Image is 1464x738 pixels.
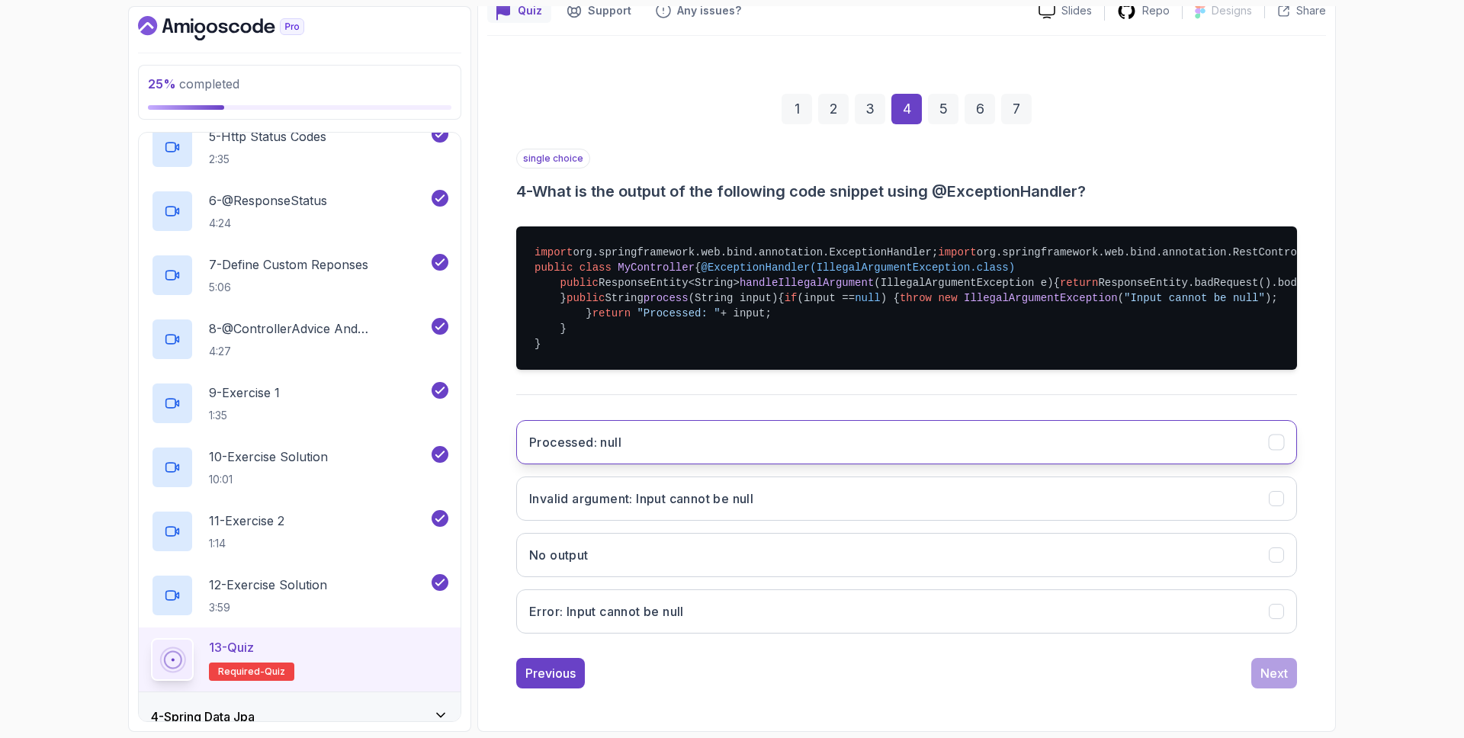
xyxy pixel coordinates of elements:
[151,708,255,726] h3: 4 - Spring Data Jpa
[567,292,605,304] span: public
[209,255,368,274] p: 7 - Define Custom Reponses
[891,94,922,124] div: 4
[516,476,1297,521] button: Invalid argument: Input cannot be null
[689,292,779,304] span: (String input)
[516,149,590,168] p: single choice
[209,383,280,402] p: 9 - Exercise 1
[928,94,958,124] div: 5
[560,277,599,289] span: public
[516,533,1297,577] button: No output
[1060,277,1098,289] span: return
[209,191,327,210] p: 6 - @ResponseStatus
[138,16,339,40] a: Dashboard
[855,292,881,304] span: null
[209,152,326,167] p: 2:35
[637,307,720,319] span: "Processed: "
[855,94,885,124] div: 3
[151,574,448,617] button: 12-Exercise Solution3:59
[209,600,327,615] p: 3:59
[1264,3,1326,18] button: Share
[209,408,280,423] p: 1:35
[209,472,328,487] p: 10:01
[579,262,612,274] span: class
[151,510,448,553] button: 11-Exercise 21:14
[525,664,576,682] div: Previous
[965,94,995,124] div: 6
[148,76,176,91] span: 25 %
[1001,94,1032,124] div: 7
[209,344,429,359] p: 4:27
[1251,658,1297,688] button: Next
[209,638,254,656] p: 13 - Quiz
[1026,3,1104,19] a: Slides
[148,76,239,91] span: completed
[588,3,631,18] p: Support
[529,489,753,508] h3: Invalid argument: Input cannot be null
[938,292,957,304] span: new
[782,94,812,124] div: 1
[518,3,542,18] p: Quiz
[151,446,448,489] button: 10-Exercise Solution10:01
[785,292,798,304] span: if
[209,216,327,231] p: 4:24
[516,181,1297,202] h3: 4 - What is the output of the following code snippet using @ExceptionHandler?
[151,382,448,425] button: 9-Exercise 11:35
[529,602,684,621] h3: Error: Input cannot be null
[1124,292,1265,304] span: "Input cannot be null"
[218,666,265,678] span: Required-
[529,546,589,564] h3: No output
[209,448,328,466] p: 10 - Exercise Solution
[516,658,585,688] button: Previous
[209,280,368,295] p: 5:06
[516,226,1297,370] pre: org.springframework.web.bind.annotation.ExceptionHandler; org.springframework.web.bind.annotation...
[151,126,448,168] button: 5-Http Status Codes2:35
[1105,2,1182,21] a: Repo
[209,512,284,530] p: 11 - Exercise 2
[938,246,976,258] span: import
[151,190,448,233] button: 6-@ResponseStatus4:24
[1212,3,1252,18] p: Designs
[592,307,631,319] span: return
[644,292,689,304] span: process
[209,576,327,594] p: 12 - Exercise Solution
[209,536,284,551] p: 1:14
[516,420,1297,464] button: Processed: null
[677,3,741,18] p: Any issues?
[1260,664,1288,682] div: Next
[529,433,621,451] h3: Processed: null
[701,262,1015,274] span: @ExceptionHandler(IllegalArgumentException.class)
[818,94,849,124] div: 2
[964,292,1118,304] span: IllegalArgumentException
[535,246,573,258] span: import
[535,262,573,274] span: public
[1142,3,1170,18] p: Repo
[151,254,448,297] button: 7-Define Custom Reponses5:06
[516,589,1297,634] button: Error: Input cannot be null
[265,666,285,678] span: quiz
[151,318,448,361] button: 8-@ControllerAdvice And @ExceptionHandler4:27
[874,277,1053,289] span: (IllegalArgumentException e)
[618,262,695,274] span: MyController
[151,638,448,681] button: 13-QuizRequired-quiz
[1061,3,1092,18] p: Slides
[209,319,429,338] p: 8 - @ControllerAdvice And @ExceptionHandler
[740,277,874,289] span: handleIllegalArgument
[209,127,326,146] p: 5 - Http Status Codes
[1296,3,1326,18] p: Share
[900,292,932,304] span: throw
